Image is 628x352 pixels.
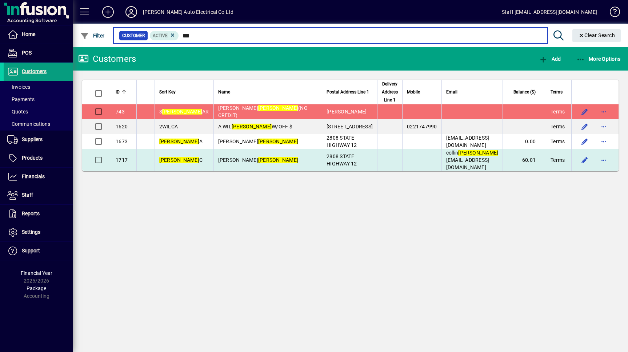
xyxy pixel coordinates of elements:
span: A WIL W/OFF $ [218,124,292,129]
button: Edit [579,154,591,166]
button: Edit [579,136,591,147]
a: Staff [4,186,73,204]
button: Edit [579,121,591,132]
div: Mobile [407,88,437,96]
span: Balance ($) [513,88,536,96]
span: 0221747990 [407,124,437,129]
span: Settings [22,229,40,235]
span: Financial Year [21,270,52,276]
span: C [159,157,203,163]
button: Clear [572,29,621,42]
a: Invoices [4,81,73,93]
button: More options [598,106,609,117]
span: Add [539,56,561,62]
span: collin [EMAIL_ADDRESS][DOMAIN_NAME] [446,150,499,170]
div: Customers [78,53,136,65]
span: Products [22,155,43,161]
span: A [159,139,203,144]
button: Edit [579,106,591,117]
span: [EMAIL_ADDRESS][DOMAIN_NAME] [446,135,489,148]
em: [PERSON_NAME] [232,124,272,129]
em: [PERSON_NAME] [162,109,202,115]
button: Add [96,5,120,19]
span: Support [22,248,40,253]
span: Staff [22,192,33,198]
span: [PERSON_NAME] [327,109,367,115]
span: Email [446,88,457,96]
em: [PERSON_NAME] [258,105,298,111]
span: 1717 [116,157,128,163]
a: Home [4,25,73,44]
a: Financials [4,168,73,186]
div: Balance ($) [507,88,542,96]
div: [PERSON_NAME] Auto Electrical Co Ltd [143,6,233,18]
em: [PERSON_NAME] [159,139,199,144]
span: [PERSON_NAME] [218,157,299,163]
span: ID [116,88,120,96]
span: Clear Search [578,32,615,38]
span: Terms [551,156,565,164]
span: 2WILCA [159,124,178,129]
em: [PERSON_NAME] [258,157,298,163]
span: 1620 [116,124,128,129]
a: Payments [4,93,73,105]
span: Filter [80,33,105,39]
span: Financials [22,173,45,179]
em: [PERSON_NAME] [458,150,498,156]
span: Package [27,285,46,291]
button: Add [537,52,563,65]
div: Staff [EMAIL_ADDRESS][DOMAIN_NAME] [502,6,597,18]
a: Products [4,149,73,167]
button: Profile [120,5,143,19]
a: Settings [4,223,73,241]
mat-chip: Activation Status: Active [150,31,179,40]
em: [PERSON_NAME] [258,139,298,144]
button: More Options [575,52,623,65]
span: Quotes [7,109,28,115]
button: Filter [79,29,107,42]
div: ID [116,88,132,96]
span: Payments [7,96,35,102]
span: [PERSON_NAME] (NO CREDIT) [218,105,308,118]
a: Quotes [4,105,73,118]
a: Communications [4,118,73,130]
span: Invoices [7,84,30,90]
span: Customers [22,68,47,74]
span: Sort Key [159,88,176,96]
span: 2808 STATE HIGHWAY 12 [327,135,357,148]
span: [STREET_ADDRESS] [327,124,373,129]
span: 1673 [116,139,128,144]
td: 0.00 [503,134,546,149]
span: Home [22,31,35,37]
span: Delivery Address Line 1 [382,80,398,104]
span: Terms [551,108,565,115]
a: Reports [4,205,73,223]
span: Terms [551,123,565,130]
span: 743 [116,109,125,115]
a: Suppliers [4,131,73,149]
button: More options [598,154,609,166]
span: Mobile [407,88,420,96]
span: [PERSON_NAME] [218,139,299,144]
span: Communications [7,121,50,127]
span: Reports [22,211,40,216]
span: Active [153,33,168,38]
span: More Options [576,56,621,62]
div: Email [446,88,499,96]
div: Name [218,88,317,96]
button: More options [598,136,609,147]
button: More options [598,121,609,132]
span: Name [218,88,230,96]
em: [PERSON_NAME] [159,157,199,163]
span: Customer [122,32,145,39]
span: Terms [551,88,563,96]
td: 60.01 [503,149,546,171]
a: POS [4,44,73,62]
a: Support [4,242,73,260]
span: POS [22,50,32,56]
span: 2808 STATE HIGHWAY 12 [327,153,357,167]
span: 3 AR [159,109,209,115]
span: Postal Address Line 1 [327,88,369,96]
span: Suppliers [22,136,43,142]
span: Terms [551,138,565,145]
